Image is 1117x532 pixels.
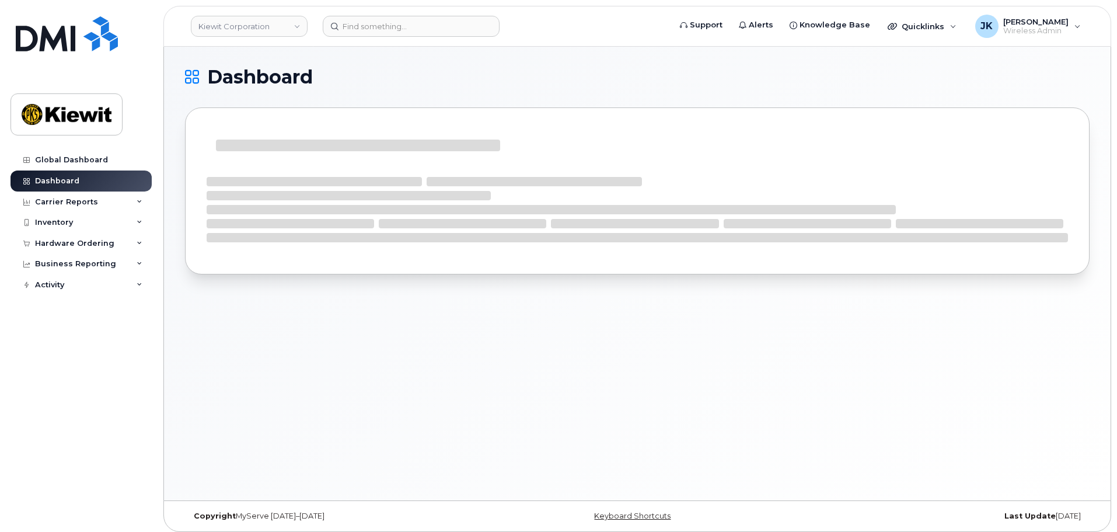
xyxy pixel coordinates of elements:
[185,512,487,521] div: MyServe [DATE]–[DATE]
[594,512,671,520] a: Keyboard Shortcuts
[1004,512,1056,520] strong: Last Update
[788,512,1090,521] div: [DATE]
[194,512,236,520] strong: Copyright
[207,68,313,86] span: Dashboard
